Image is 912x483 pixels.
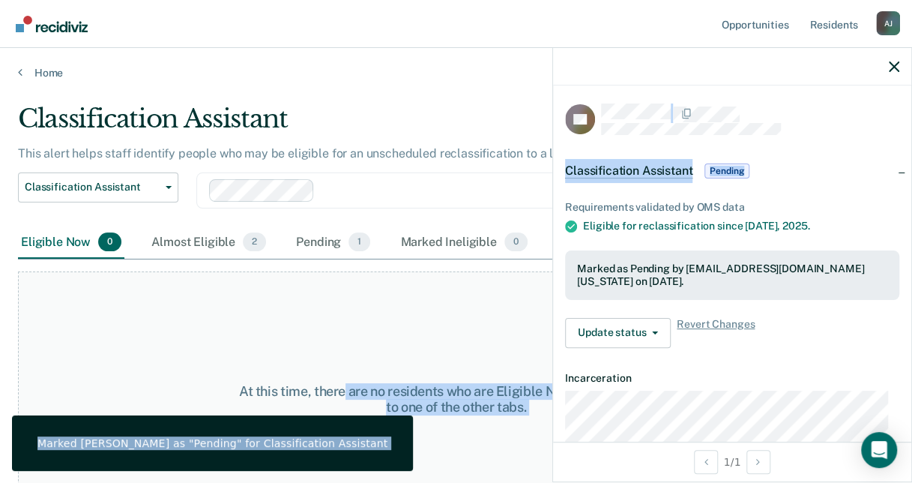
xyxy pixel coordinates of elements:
[876,11,900,35] button: Profile dropdown button
[565,163,692,178] span: Classification Assistant
[577,262,887,288] div: Marked as Pending by [EMAIL_ADDRESS][DOMAIN_NAME][US_STATE] on [DATE].
[565,201,899,214] div: Requirements validated by OMS data
[293,226,373,259] div: Pending
[243,232,266,252] span: 2
[553,147,911,195] div: Classification AssistantPending
[583,220,899,232] div: Eligible for reclassification since [DATE],
[18,226,124,259] div: Eligible Now
[565,318,671,348] button: Update status
[677,318,755,348] span: Revert Changes
[861,432,897,468] div: Open Intercom Messenger
[694,450,718,474] button: Previous Opportunity
[876,11,900,35] div: A J
[16,16,88,32] img: Recidiviz
[148,226,269,259] div: Almost Eligible
[18,146,659,160] p: This alert helps staff identify people who may be eligible for an unscheduled reclassification to...
[504,232,528,252] span: 0
[25,181,160,193] span: Classification Assistant
[18,66,894,79] a: Home
[782,220,809,232] span: 2025.
[98,232,121,252] span: 0
[397,226,531,259] div: Marked Ineligible
[238,383,675,415] div: At this time, there are no residents who are Eligible Now. Please navigate to one of the other tabs.
[348,232,370,252] span: 1
[704,163,749,178] span: Pending
[37,436,387,450] div: Marked [PERSON_NAME] as "Pending" for Classification Assistant
[18,103,839,146] div: Classification Assistant
[565,372,899,385] dt: Incarceration
[746,450,770,474] button: Next Opportunity
[553,442,911,481] div: 1 / 1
